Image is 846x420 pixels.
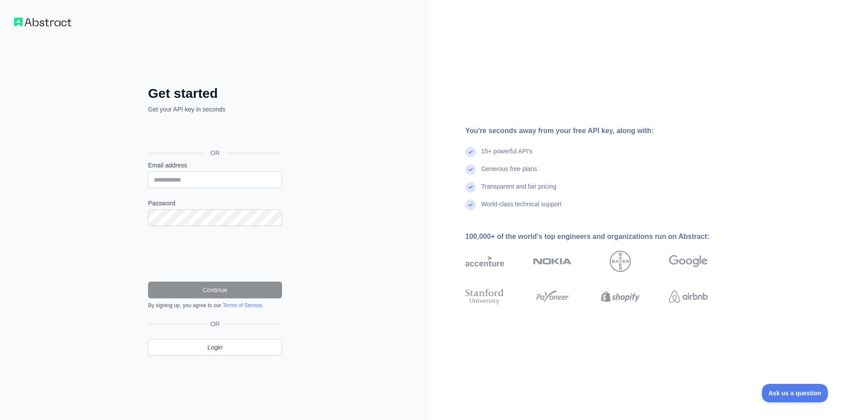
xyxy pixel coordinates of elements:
[148,105,282,114] p: Get your API key in seconds
[481,147,532,164] div: 15+ powerful API's
[465,147,476,157] img: check mark
[148,237,282,271] iframe: reCAPTCHA
[533,287,572,306] img: payoneer
[601,287,640,306] img: shopify
[207,320,223,328] span: OR
[465,126,736,136] div: You're seconds away from your free API key, along with:
[204,149,227,157] span: OR
[148,302,282,309] div: By signing up, you agree to our .
[481,200,562,217] div: World-class technical support
[465,251,504,272] img: accenture
[148,282,282,298] button: Continue
[465,182,476,193] img: check mark
[481,164,537,182] div: Generous free plans
[465,200,476,210] img: check mark
[762,384,828,402] iframe: Toggle Customer Support
[465,287,504,306] img: stanford university
[610,251,631,272] img: bayer
[148,161,282,170] label: Email address
[669,251,708,272] img: google
[481,182,557,200] div: Transparent and fair pricing
[148,85,282,101] h2: Get started
[465,231,736,242] div: 100,000+ of the world's top engineers and organizations run on Abstract:
[465,164,476,175] img: check mark
[148,339,282,356] a: Login
[148,199,282,208] label: Password
[144,123,285,143] iframe: زر تسجيل الدخول باستخدام حساب Google
[669,287,708,306] img: airbnb
[533,251,572,272] img: nokia
[14,18,71,26] img: Workflow
[223,302,262,308] a: Terms of Service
